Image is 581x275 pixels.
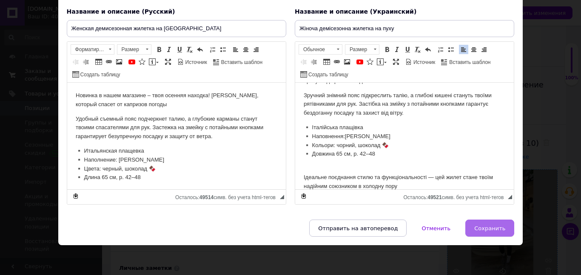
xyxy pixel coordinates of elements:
[345,45,371,54] span: Размер
[67,83,286,189] iframe: Визуальный текстовый редактор, 2483CDB0-F90E-4496-9AD3-E3600533C106
[382,45,392,54] a: Полужирный (Ctrl+B)
[436,45,445,54] a: Вставить / удалить нумерованный список
[391,57,401,67] a: Развернуть
[307,71,348,78] span: Создать таблицу
[175,192,280,200] div: Подсчет символов
[148,57,160,67] a: Вставить сообщение
[342,57,352,67] a: Изображение
[413,45,422,54] a: Убрать форматирование
[403,192,508,200] div: Подсчет символов
[469,45,478,54] a: По центру
[137,57,147,67] a: Вставить иконку
[423,45,433,54] a: Отменить (Ctrl+Z)
[104,57,114,67] a: Вставить/Редактировать ссылку (Ctrl+L)
[71,45,106,54] span: Форматирование
[117,44,151,55] a: Размер
[79,71,120,78] span: Создать таблицу
[403,45,412,54] a: Подчеркнутый (Ctrl+U)
[448,59,490,66] span: Вставить шаблон
[9,64,210,99] p: ▪️ Итальянская плащевка ▪️ Наполнение: [PERSON_NAME] ▪️ Цвета: черный, шоколад 🍫 ▪️ Длина 65 см, ...
[332,57,342,67] a: Вставить/Редактировать ссылку (Ctrl+L)
[251,45,261,54] a: По правому краю
[427,194,441,200] span: 49521
[231,45,240,54] a: По левому краю
[309,220,407,237] button: Отправить на автоперевод
[71,69,122,79] a: Создать таблицу
[465,220,514,237] button: Сохранить
[71,191,80,201] a: Сделать резервную копию сейчас
[212,57,264,67] a: Вставить шаблон
[479,45,489,54] a: По правому краю
[208,45,217,54] a: Вставить / удалить нумерованный список
[9,9,210,26] p: Новинка в нашем магазине – твоя осенняя находка! [PERSON_NAME], который спасет от капризов погоды
[199,194,214,200] span: 49514
[127,57,137,67] a: Добавить видео с YouTube
[459,45,468,54] a: По левому краю
[446,45,456,54] a: Вставить / удалить маркированный список
[322,57,331,67] a: Таблица
[404,57,436,67] a: Источник
[9,7,302,25] p: Удобный съемный пояс подчеркнет талию, а глубокие карманы станут твоими спасателями для рук. Заст...
[474,225,505,232] span: Сохранить
[184,59,207,66] span: Источник
[299,69,350,79] a: Создать таблицу
[376,57,388,67] a: Вставить сообщение
[355,57,365,67] a: Добавить видео с YouTube
[175,45,184,54] a: Подчеркнутый (Ctrl+U)
[165,45,174,54] a: Курсив (Ctrl+I)
[195,45,205,54] a: Отменить (Ctrl+Z)
[9,72,302,98] p: Идеальное сочетание стиля и функциональности – этот жилет станет твоим надежным союзником в холод...
[71,57,80,67] a: Уменьшить отступ
[295,8,416,15] span: Название и описание (Украинский)
[440,57,492,67] a: Вставить шаблон
[299,44,342,55] a: Обычное
[9,32,210,58] p: Удобный съемный пояс подчеркнет талию, а глубокие карманы станут твоими спасателями для рук. Заст...
[9,30,302,66] p: ▪️ Итальянская плащевка ▪️ Наполнение: [PERSON_NAME] ▪️ Цвета: черный, шоколад 🍫 ▪️ Длина 65 см, ...
[71,44,114,55] a: Форматирование
[163,57,173,67] a: Развернуть
[299,191,308,201] a: Сделать резервную копию сейчас
[9,9,210,132] body: Визуальный текстовый редактор, 2483CDB0-F90E-4496-9AD3-E3600533C106
[412,59,435,66] span: Источник
[309,57,319,67] a: Увеличить отступ
[365,57,375,67] a: Вставить иконку
[114,57,124,67] a: Изображение
[9,41,210,76] p: ▪️ Італійська плащівка ▪️ Наповнення:[PERSON_NAME] ▪️ Кольори: чорний, шоколад 🍫 ▪️ Довжина 65 см...
[154,45,164,54] a: Полужирный (Ctrl+B)
[345,44,379,55] a: Размер
[295,83,514,189] iframe: Визуальный текстовый редактор, 708D53DF-6159-4076-8C18-817F74869712
[299,57,308,67] a: Уменьшить отступ
[9,105,210,131] p: Идеальное сочетание стиля и функциональности – этот жилет станет твоим надежным союзником в холод...
[220,59,262,66] span: Вставить шаблон
[318,225,398,232] span: Отправить на автоперевод
[67,8,175,15] span: Название и описание (Русский)
[117,45,143,54] span: Размер
[94,57,103,67] a: Таблица
[185,45,194,54] a: Убрать форматирование
[413,220,459,237] button: Отменить
[280,195,284,199] span: Перетащите для изменения размера
[299,45,334,54] span: Обычное
[218,45,228,54] a: Вставить / удалить маркированный список
[422,225,450,232] span: Отменить
[393,45,402,54] a: Курсив (Ctrl+I)
[241,45,251,54] a: По центру
[508,195,512,199] span: Перетащите для изменения размера
[81,57,91,67] a: Увеличить отступ
[176,57,208,67] a: Источник
[9,81,210,108] p: Ідеальне поєднання стилю та функціональності — цей жилет стане твоїм надійним союзником в холодну...
[9,9,210,35] p: Зручний знімний пояс підкреслить талію, а глибокі кишені стануть твоїми рятівниками для рук. Заст...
